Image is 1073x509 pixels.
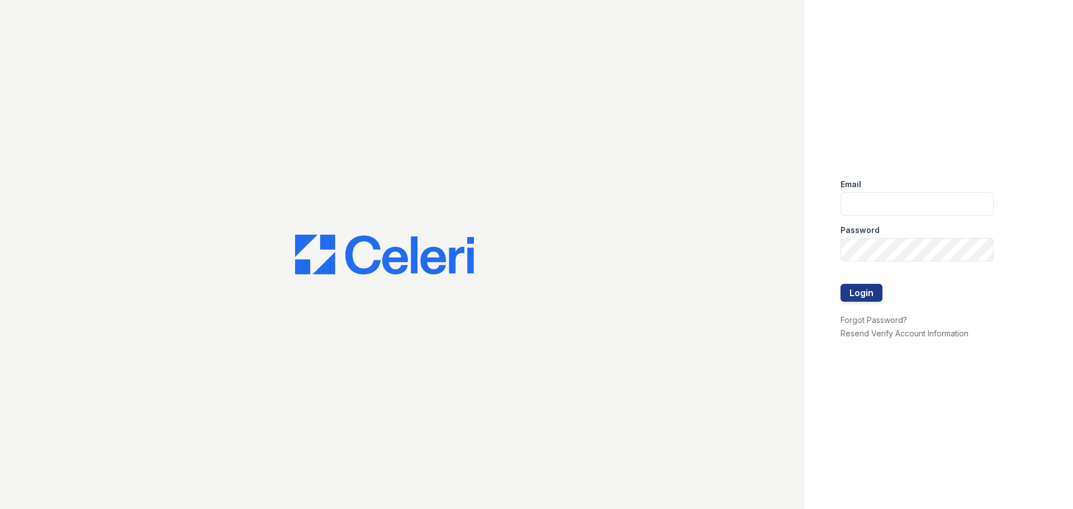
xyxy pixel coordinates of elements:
[841,329,968,338] a: Resend Verify Account Information
[841,284,882,302] button: Login
[841,179,861,190] label: Email
[295,235,474,275] img: CE_Logo_Blue-a8612792a0a2168367f1c8372b55b34899dd931a85d93a1a3d3e32e68fde9ad4.png
[841,315,907,325] a: Forgot Password?
[841,225,880,236] label: Password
